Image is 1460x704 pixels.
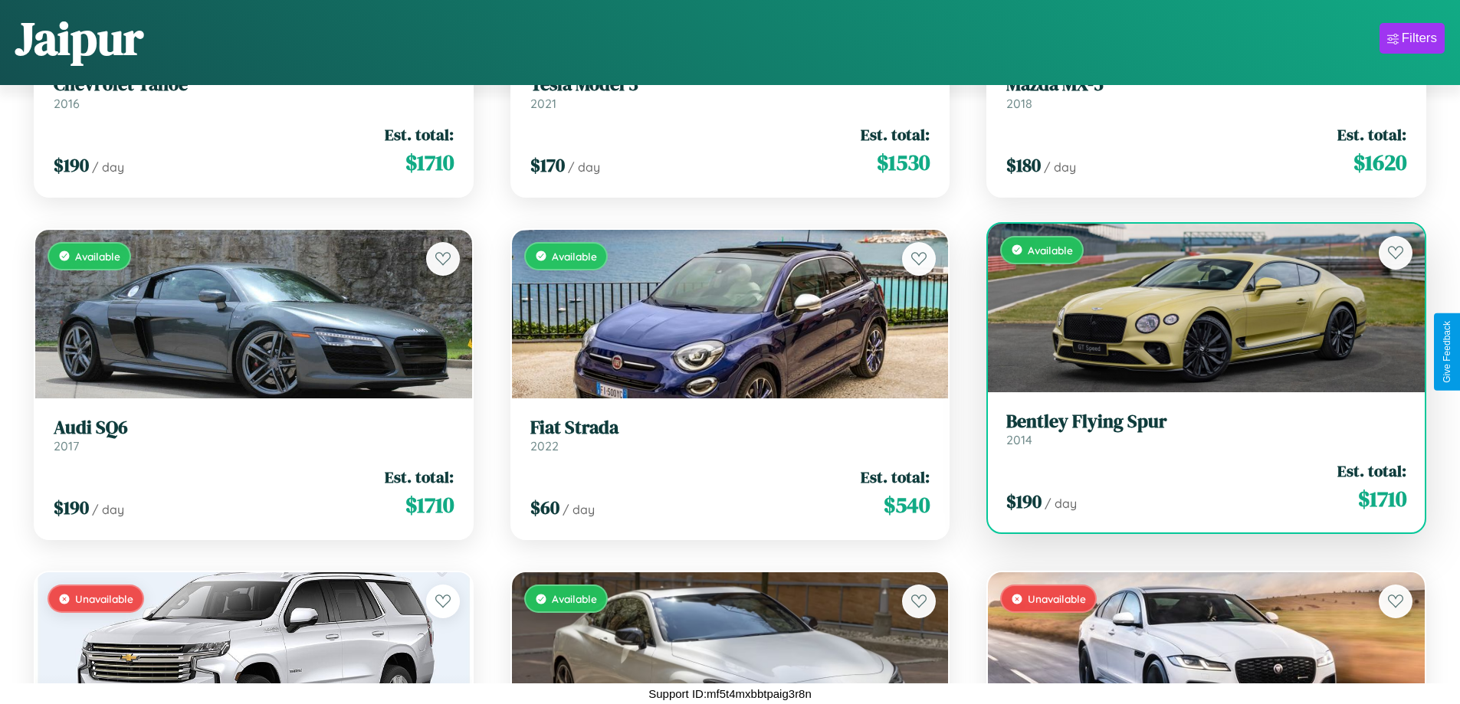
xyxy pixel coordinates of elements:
span: Unavailable [1028,592,1086,605]
span: Est. total: [861,123,930,146]
span: Est. total: [385,466,454,488]
span: $ 60 [530,495,559,520]
h1: Jaipur [15,7,143,70]
span: $ 190 [54,495,89,520]
span: 2022 [530,438,559,454]
span: $ 190 [54,152,89,178]
span: Est. total: [1337,460,1406,482]
span: / day [563,502,595,517]
h3: Audi SQ6 [54,417,454,439]
span: / day [1044,159,1076,175]
a: Bentley Flying Spur2014 [1006,411,1406,448]
a: Audi SQ62017 [54,417,454,454]
span: / day [92,502,124,517]
span: $ 170 [530,152,565,178]
span: Unavailable [75,592,133,605]
p: Support ID: mf5t4mxbbtpaig3r8n [648,683,812,704]
span: $ 1710 [1358,483,1406,514]
a: Mazda MX-52018 [1006,74,1406,111]
span: $ 1710 [405,490,454,520]
div: Filters [1402,31,1437,46]
span: / day [568,159,600,175]
span: 2021 [530,96,556,111]
span: 2016 [54,96,80,111]
span: 2017 [54,438,79,454]
h3: Bentley Flying Spur [1006,411,1406,433]
span: / day [1045,496,1077,511]
h3: Fiat Strada [530,417,930,439]
span: 2014 [1006,432,1032,447]
span: Available [75,250,120,263]
span: / day [92,159,124,175]
h3: Tesla Model 3 [530,74,930,96]
span: Available [552,250,597,263]
span: Est. total: [861,466,930,488]
h3: Mazda MX-5 [1006,74,1406,96]
span: $ 1530 [877,147,930,178]
span: Est. total: [1337,123,1406,146]
a: Tesla Model 32021 [530,74,930,111]
span: $ 190 [1006,489,1042,514]
span: $ 1620 [1353,147,1406,178]
button: Filters [1380,23,1445,54]
h3: Chevrolet Tahoe [54,74,454,96]
a: Chevrolet Tahoe2016 [54,74,454,111]
span: Est. total: [385,123,454,146]
span: $ 540 [884,490,930,520]
span: $ 180 [1006,152,1041,178]
a: Fiat Strada2022 [530,417,930,454]
span: Available [1028,244,1073,257]
span: Available [552,592,597,605]
span: $ 1710 [405,147,454,178]
div: Give Feedback [1442,321,1452,383]
span: 2018 [1006,96,1032,111]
